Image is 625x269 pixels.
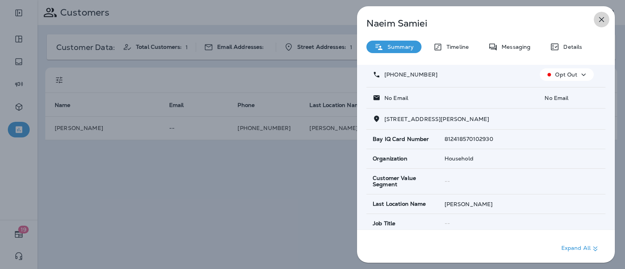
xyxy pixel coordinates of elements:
span: Job Title [373,220,395,227]
p: Naeim Samiei [366,18,580,29]
button: Opt Out [540,68,594,81]
p: Timeline [443,44,469,50]
p: No Email [380,95,408,101]
span: Last Location Name [373,201,426,207]
span: Household [445,155,473,162]
p: Opt Out [555,71,577,78]
span: 812418570102930 [445,135,493,143]
span: -- [445,178,450,185]
p: Messaging [498,44,530,50]
span: Organization [373,155,407,162]
p: Expand All [561,244,600,253]
p: No Email [540,95,599,101]
button: Expand All [558,242,603,256]
span: -- [445,220,450,227]
p: Summary [384,44,414,50]
span: Customer Value Segment [373,175,432,188]
span: Bay IQ Card Number [373,136,429,143]
span: [STREET_ADDRESS][PERSON_NAME] [384,116,489,123]
p: Details [559,44,582,50]
span: [PERSON_NAME] [445,201,493,208]
p: [PHONE_NUMBER] [380,71,437,78]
